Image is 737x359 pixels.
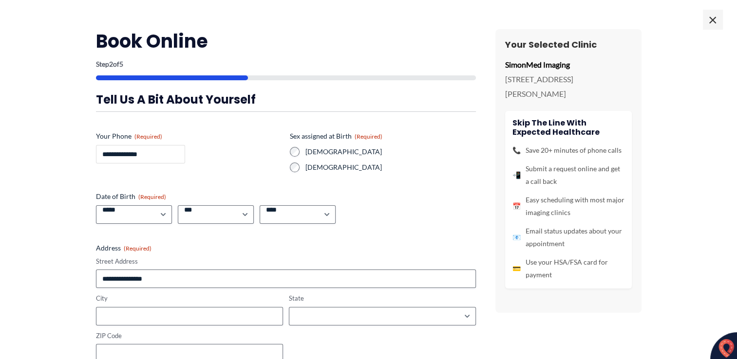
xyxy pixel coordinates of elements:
label: [DEMOGRAPHIC_DATA] [305,147,476,157]
p: Step of [96,61,476,68]
span: × [703,10,722,29]
li: Submit a request online and get a call back [512,162,624,188]
label: State [289,294,476,303]
span: (Required) [134,133,162,140]
span: (Required) [138,193,166,200]
h2: Book Online [96,29,476,53]
label: [DEMOGRAPHIC_DATA] [305,162,476,172]
p: [STREET_ADDRESS][PERSON_NAME] [505,72,632,101]
span: (Required) [355,133,382,140]
label: City [96,294,283,303]
li: Easy scheduling with most major imaging clinics [512,194,624,219]
li: Save 20+ minutes of phone calls [512,144,624,157]
span: 📲 [512,169,521,181]
h3: Tell us a bit about yourself [96,92,476,107]
li: Email status updates about your appointment [512,225,624,250]
span: 📅 [512,200,521,213]
span: 5 [119,60,123,68]
span: 2 [109,60,113,68]
legend: Sex assigned at Birth [290,131,382,141]
label: Street Address [96,257,476,266]
legend: Date of Birth [96,192,166,201]
p: SimonMed Imaging [505,57,632,72]
span: (Required) [124,245,151,252]
li: Use your HSA/FSA card for payment [512,256,624,281]
h3: Your Selected Clinic [505,39,632,50]
span: 📧 [512,231,521,244]
span: 💳 [512,262,521,275]
legend: Address [96,243,151,253]
h4: Skip the line with Expected Healthcare [512,118,624,137]
label: Your Phone [96,131,282,141]
span: 📞 [512,144,521,157]
label: ZIP Code [96,331,283,341]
